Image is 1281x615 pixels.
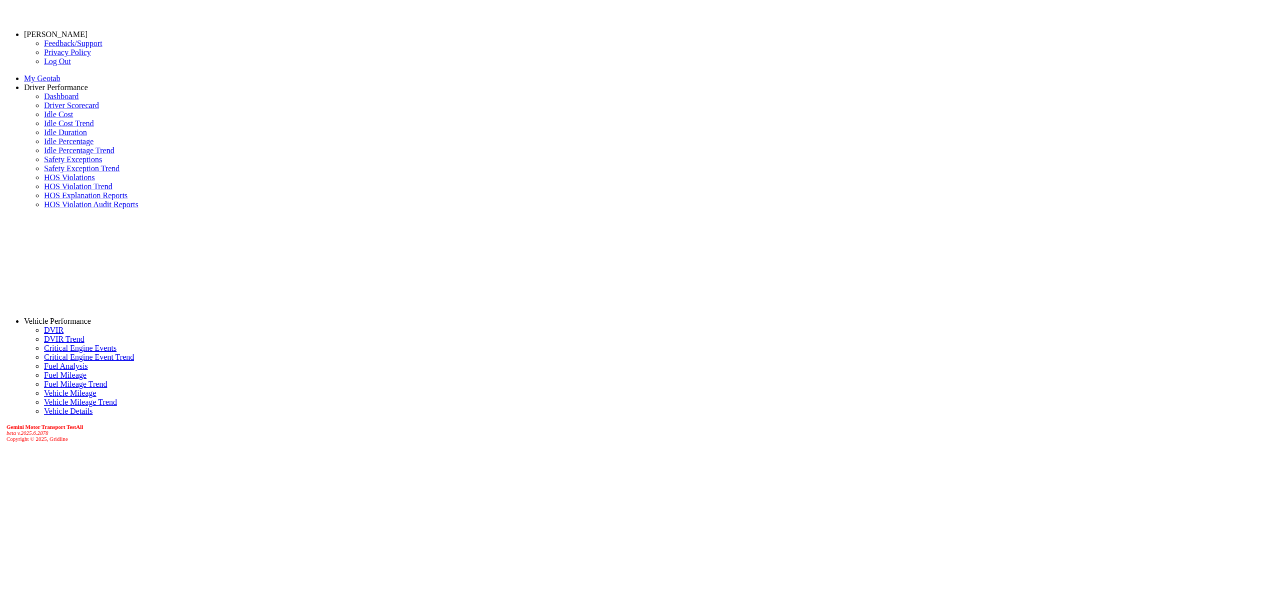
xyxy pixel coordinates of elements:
a: DVIR [44,326,64,334]
a: HOS Explanation Reports [44,191,128,200]
a: Log Out [44,57,71,66]
a: Vehicle Performance [24,317,91,325]
a: Safety Exception Trend [44,164,120,173]
a: Driver Performance [24,83,88,92]
a: Fuel Mileage [44,371,87,379]
a: Critical Engine Events [44,344,117,352]
a: Fuel Analysis [44,362,88,370]
a: Safety Exceptions [44,155,102,164]
a: Idle Percentage [44,137,94,146]
a: Idle Duration [44,128,87,137]
a: Idle Cost Trend [44,119,94,128]
b: Gemini Motor Transport TestAll [7,424,83,430]
a: Feedback/Support [44,39,102,48]
a: My Geotab [24,74,60,83]
a: HOS Violation Trend [44,182,113,191]
a: Vehicle Details [44,407,93,415]
a: Vehicle Mileage [44,389,96,397]
a: Driver Scorecard [44,101,99,110]
a: [PERSON_NAME] [24,30,88,39]
a: HOS Violations [44,173,95,182]
a: Idle Cost [44,110,73,119]
a: Privacy Policy [44,48,91,57]
a: Vehicle Mileage Trend [44,398,117,406]
a: Fuel Mileage Trend [44,380,107,388]
div: Copyright © 2025, Gridline [7,424,1277,442]
a: Dashboard [44,92,79,101]
a: Idle Percentage Trend [44,146,114,155]
i: beta v.2025.6.2878 [7,430,49,436]
a: Critical Engine Event Trend [44,353,134,361]
a: DVIR Trend [44,335,84,343]
a: HOS Violation Audit Reports [44,200,139,209]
